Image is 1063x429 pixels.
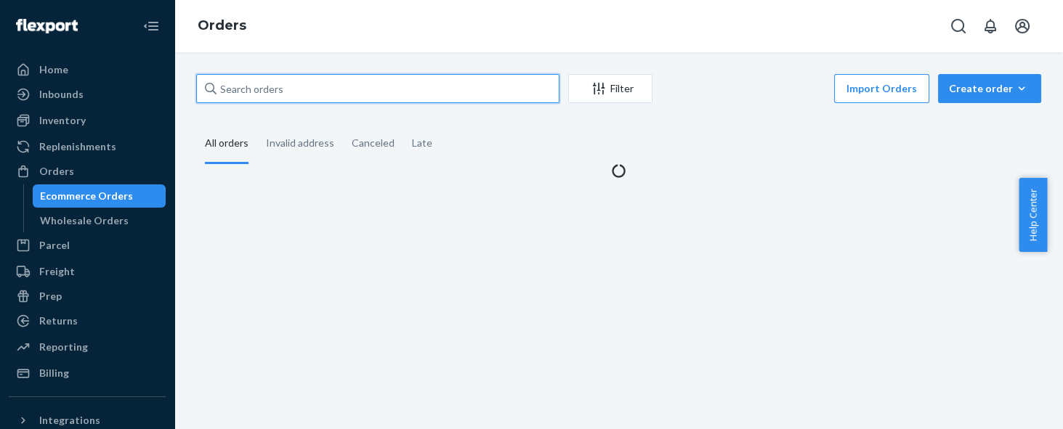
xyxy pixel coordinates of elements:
[9,109,166,132] a: Inventory
[39,340,88,354] div: Reporting
[949,81,1030,96] div: Create order
[39,366,69,380] div: Billing
[39,413,100,428] div: Integrations
[33,184,166,208] a: Ecommerce Orders
[39,87,84,102] div: Inbounds
[39,314,78,328] div: Returns
[39,238,70,253] div: Parcel
[39,289,62,303] div: Prep
[1019,178,1047,252] button: Help Center
[568,74,652,103] button: Filter
[944,12,973,41] button: Open Search Box
[16,19,78,33] img: Flexport logo
[39,164,74,179] div: Orders
[9,234,166,257] a: Parcel
[39,264,75,279] div: Freight
[9,83,166,106] a: Inbounds
[1008,12,1037,41] button: Open account menu
[39,62,68,77] div: Home
[9,361,166,385] a: Billing
[196,74,559,103] input: Search orders
[938,74,1041,103] button: Create order
[9,135,166,158] a: Replenishments
[569,81,652,96] div: Filter
[40,189,133,203] div: Ecommerce Orders
[352,124,395,162] div: Canceled
[834,74,929,103] button: Import Orders
[37,9,60,23] span: 支援
[9,335,166,359] a: Reporting
[9,309,166,332] a: Returns
[198,17,246,33] a: Orders
[9,260,166,283] a: Freight
[9,58,166,81] a: Home
[39,139,116,154] div: Replenishments
[976,12,1005,41] button: Open notifications
[40,213,129,228] div: Wholesale Orders
[9,160,166,183] a: Orders
[9,285,166,308] a: Prep
[186,5,258,47] ol: breadcrumbs
[266,124,334,162] div: Invalid address
[137,12,166,41] button: Close Navigation
[33,209,166,232] a: Wholesale Orders
[412,124,432,162] div: Late
[205,124,248,164] div: All orders
[39,113,86,128] div: Inventory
